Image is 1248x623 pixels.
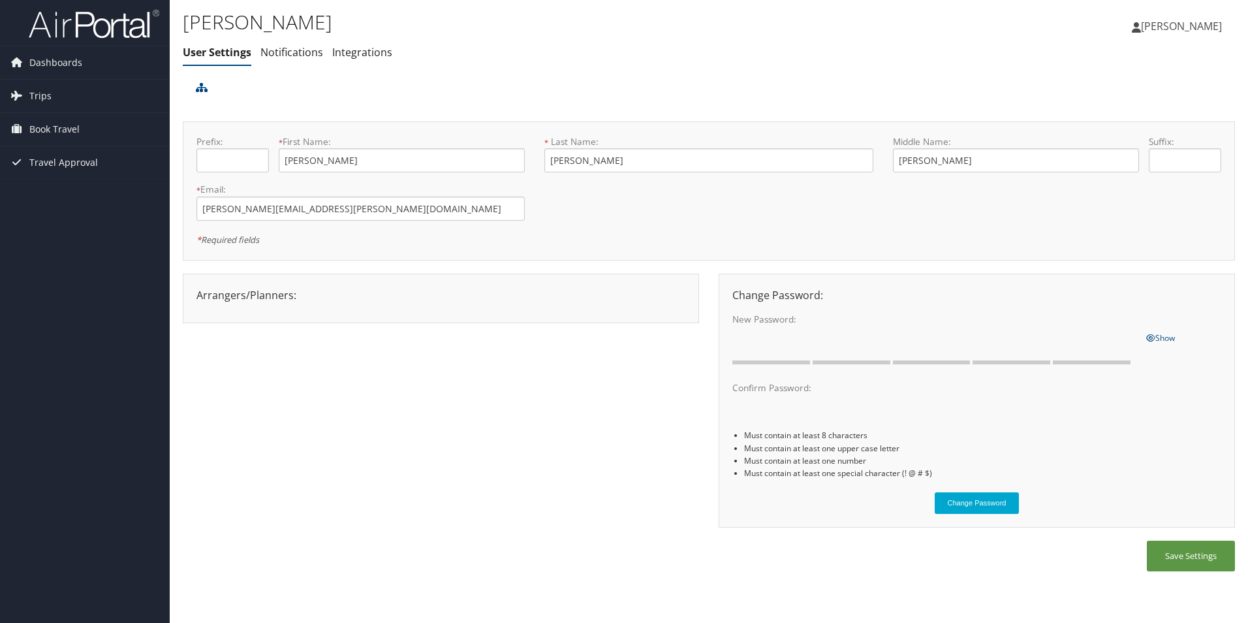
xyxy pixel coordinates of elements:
[260,45,323,59] a: Notifications
[187,287,695,303] div: Arrangers/Planners:
[29,46,82,79] span: Dashboards
[29,146,98,179] span: Travel Approval
[1147,541,1235,571] button: Save Settings
[29,113,80,146] span: Book Travel
[732,381,1136,394] label: Confirm Password:
[723,287,1231,303] div: Change Password:
[29,8,159,39] img: airportal-logo.png
[1146,332,1175,343] span: Show
[1149,135,1221,148] label: Suffix:
[1132,7,1235,46] a: [PERSON_NAME]
[196,183,525,196] label: Email:
[732,313,1136,326] label: New Password:
[183,45,251,59] a: User Settings
[744,429,1221,441] li: Must contain at least 8 characters
[744,455,1221,467] li: Must contain at least one number
[544,135,873,148] label: Last Name:
[29,80,52,112] span: Trips
[893,135,1139,148] label: Middle Name:
[332,45,392,59] a: Integrations
[744,467,1221,479] li: Must contain at least one special character (! @ # $)
[279,135,525,148] label: First Name:
[183,8,884,36] h1: [PERSON_NAME]
[1146,330,1175,344] a: Show
[196,135,269,148] label: Prefix:
[1141,19,1222,33] span: [PERSON_NAME]
[935,492,1020,514] button: Change Password
[744,442,1221,455] li: Must contain at least one upper case letter
[196,234,259,246] em: Required fields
